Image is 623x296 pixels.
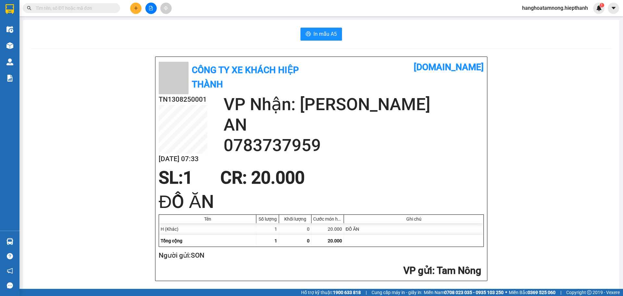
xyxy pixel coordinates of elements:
span: | [560,289,561,296]
img: logo-vxr [6,4,14,14]
span: 1 [275,238,277,243]
span: Miền Nam [424,289,504,296]
span: aim [164,6,168,10]
span: Tổng cộng [161,238,182,243]
div: Cước món hàng [313,216,342,222]
div: Tên [161,216,254,222]
b: Công Ty xe khách HIỆP THÀNH [192,65,299,90]
button: file-add [145,3,157,14]
img: icon-new-feature [596,5,602,11]
h2: TN1308250001 [159,94,207,105]
button: caret-down [608,3,619,14]
span: file-add [149,6,153,10]
span: search [27,6,31,10]
span: 0 [307,238,310,243]
span: notification [7,268,13,274]
span: 1 [183,168,193,188]
strong: 1900 633 818 [333,290,361,295]
span: message [7,282,13,289]
div: Số lượng [258,216,277,222]
span: 20.000 [328,238,342,243]
span: Cung cấp máy in - giấy in: [372,289,422,296]
b: [DOMAIN_NAME] [414,62,484,72]
span: ⚪️ [505,291,507,294]
span: Miền Bắc [509,289,556,296]
span: In mẫu A5 [313,30,337,38]
div: H (Khác) [159,223,256,235]
img: warehouse-icon [6,238,13,245]
sup: 1 [600,3,604,7]
h2: [DATE] 07:33 [159,154,207,164]
div: 1 [256,223,279,235]
div: Khối lượng [281,216,310,222]
strong: 0369 525 060 [528,290,556,295]
h2: Người gửi: SON [159,250,481,261]
h2: 0783737959 [224,135,484,156]
div: ĐỒ ĂN [344,223,483,235]
span: CR : 20.000 [220,168,305,188]
button: plus [130,3,141,14]
span: Hỗ trợ kỹ thuật: [301,289,361,296]
img: warehouse-icon [6,42,13,49]
span: plus [134,6,138,10]
span: hanghoatamnong.hiepthanh [517,4,593,12]
h2: VP Nhận: [PERSON_NAME] [224,94,484,115]
span: VP gửi [403,265,432,276]
span: copyright [587,290,592,295]
h2: AN [224,115,484,135]
strong: 0708 023 035 - 0935 103 250 [444,290,504,295]
img: warehouse-icon [6,58,13,65]
span: printer [306,31,311,37]
button: aim [160,3,172,14]
img: solution-icon [6,75,13,82]
div: Ghi chú [346,216,482,222]
span: SL: [159,168,183,188]
span: question-circle [7,253,13,259]
button: printerIn mẫu A5 [300,28,342,41]
h2: : Tam Nông [159,264,481,277]
div: 0 [279,223,311,235]
h1: ĐỒ ĂN [159,189,484,214]
span: | [366,289,367,296]
img: warehouse-icon [6,26,13,33]
input: Tìm tên, số ĐT hoặc mã đơn [36,5,112,12]
span: caret-down [611,5,617,11]
div: 20.000 [311,223,344,235]
span: 1 [601,3,603,7]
